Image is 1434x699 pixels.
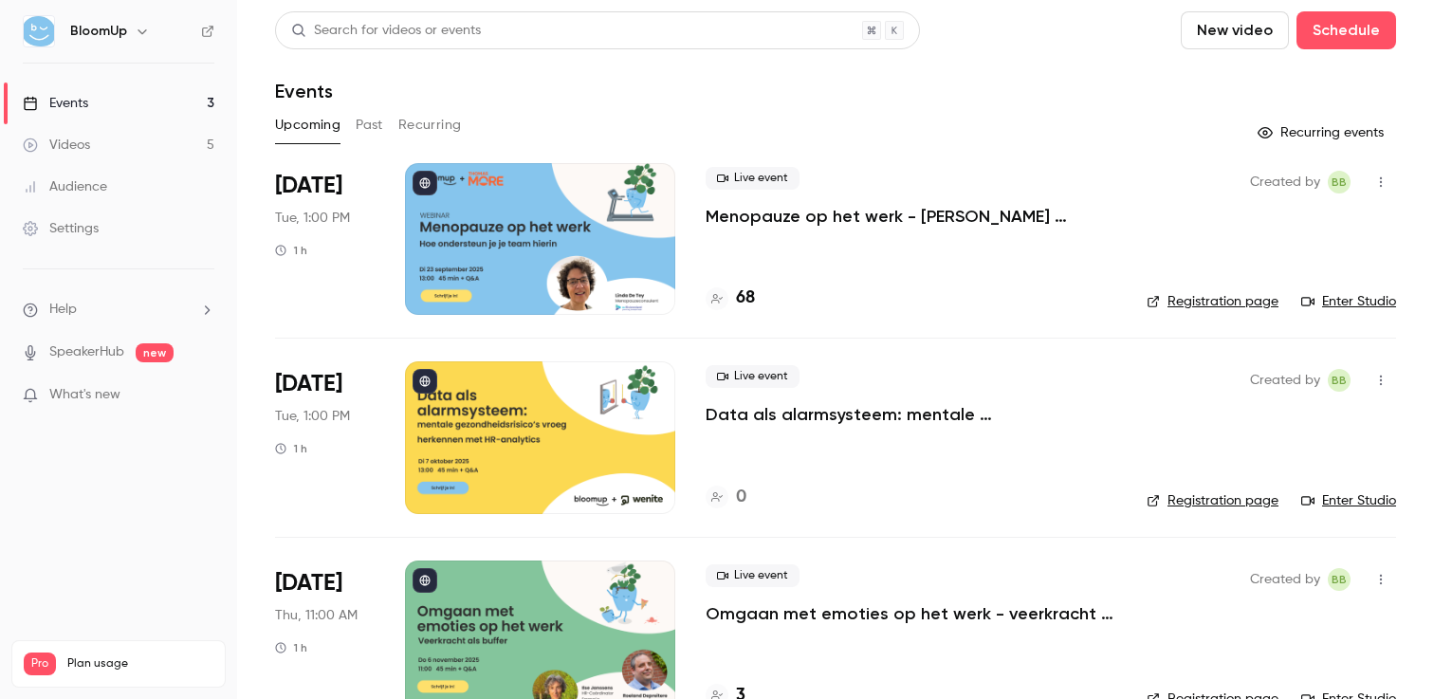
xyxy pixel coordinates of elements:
span: Tue, 1:00 PM [275,209,350,228]
span: Benjamin Bergers [1328,568,1351,591]
button: Recurring events [1249,118,1396,148]
button: Past [356,110,383,140]
span: What's new [49,385,120,405]
a: SpeakerHub [49,342,124,362]
a: Enter Studio [1301,491,1396,510]
span: Benjamin Bergers [1328,171,1351,193]
div: Sep 23 Tue, 1:00 PM (Europe/Brussels) [275,163,375,315]
iframe: Noticeable Trigger [192,387,214,404]
a: 68 [706,285,755,311]
div: Search for videos or events [291,21,481,41]
span: [DATE] [275,369,342,399]
span: Help [49,300,77,320]
div: Videos [23,136,90,155]
button: New video [1181,11,1289,49]
h4: 0 [736,485,746,510]
span: Pro [24,653,56,675]
span: Tue, 1:00 PM [275,407,350,426]
a: Data als alarmsysteem: mentale gezondheidsrisico’s vroeg herkennen met HR-analytics [706,403,1116,426]
span: [DATE] [275,568,342,598]
span: BB [1332,568,1347,591]
a: Omgaan met emoties op het werk - veerkracht als buffer [706,602,1116,625]
div: Settings [23,219,99,238]
span: BB [1332,369,1347,392]
a: Registration page [1147,292,1278,311]
button: Upcoming [275,110,340,140]
span: Created by [1250,369,1320,392]
h4: 68 [736,285,755,311]
div: 1 h [275,640,307,655]
span: Benjamin Bergers [1328,369,1351,392]
span: Live event [706,167,800,190]
span: Created by [1250,171,1320,193]
div: Audience [23,177,107,196]
button: Recurring [398,110,462,140]
h6: BloomUp [70,22,127,41]
span: Thu, 11:00 AM [275,606,358,625]
button: Schedule [1296,11,1396,49]
div: 1 h [275,243,307,258]
img: BloomUp [24,16,54,46]
div: 1 h [275,441,307,456]
span: Live event [706,564,800,587]
h1: Events [275,80,333,102]
span: Created by [1250,568,1320,591]
span: Live event [706,365,800,388]
span: BB [1332,171,1347,193]
div: Oct 7 Tue, 1:00 PM (Europe/Brussels) [275,361,375,513]
li: help-dropdown-opener [23,300,214,320]
span: new [136,343,174,362]
a: Menopauze op het werk - [PERSON_NAME] ondersteun je je team hierin [706,205,1116,228]
a: Enter Studio [1301,292,1396,311]
span: Plan usage [67,656,213,671]
div: Events [23,94,88,113]
a: Registration page [1147,491,1278,510]
span: [DATE] [275,171,342,201]
a: 0 [706,485,746,510]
